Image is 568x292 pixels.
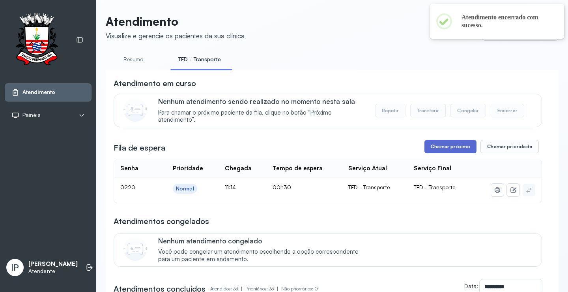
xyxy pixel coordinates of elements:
[273,165,323,172] div: Tempo de espera
[348,184,401,191] div: TFD - Transporte
[28,260,78,268] p: [PERSON_NAME]
[414,184,455,190] span: TFD - Transporte
[28,268,78,275] p: Atendente
[120,165,138,172] div: Senha
[424,140,476,153] button: Chamar próximo
[410,104,446,117] button: Transferir
[123,237,147,261] img: Imagem de CalloutCard
[114,216,209,227] h3: Atendimentos congelados
[106,53,161,66] a: Resumo
[375,104,405,117] button: Repetir
[277,286,278,292] span: |
[158,109,367,124] span: Para chamar o próximo paciente da fila, clique no botão “Próximo atendimento”.
[22,89,55,96] span: Atendimento
[491,104,524,117] button: Encerrar
[106,32,245,40] div: Visualize e gerencie os pacientes da sua clínica
[273,184,291,190] span: 00h30
[11,89,85,96] a: Atendimento
[480,140,539,153] button: Chamar prioridade
[114,142,165,153] h3: Fila de espera
[120,184,135,190] span: 0220
[106,14,245,28] p: Atendimento
[173,165,203,172] div: Prioridade
[22,112,41,119] span: Painéis
[241,286,242,292] span: |
[414,165,451,172] div: Serviço Final
[8,13,65,68] img: Logotipo do estabelecimento
[461,13,551,29] h2: Atendimento encerrado com sucesso.
[225,184,236,190] span: 11:14
[158,237,367,245] p: Nenhum atendimento congelado
[348,165,387,172] div: Serviço Atual
[176,185,194,192] div: Normal
[225,165,252,172] div: Chegada
[450,104,486,117] button: Congelar
[114,78,196,89] h3: Atendimento em curso
[170,53,229,66] a: TFD - Transporte
[158,97,367,105] p: Nenhum atendimento sendo realizado no momento nesta sala
[158,248,367,263] span: Você pode congelar um atendimento escolhendo a opção correspondente para um paciente em andamento.
[464,283,478,289] label: Data:
[123,98,147,122] img: Imagem de CalloutCard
